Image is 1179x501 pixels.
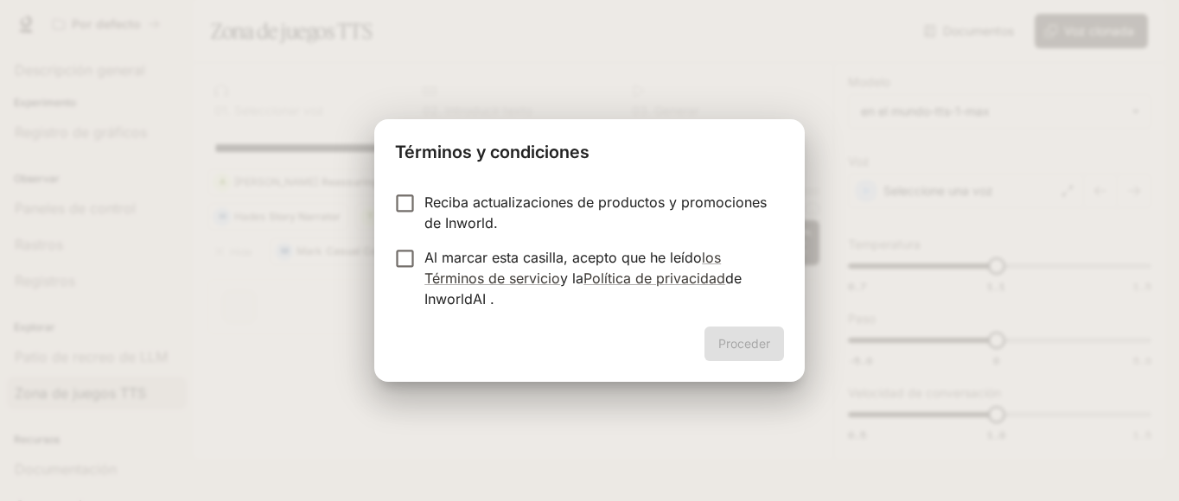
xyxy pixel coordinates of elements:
font: Al marcar esta casilla, acepto que he leído [424,249,702,266]
a: Política de privacidad [583,270,725,287]
font: y la [560,270,583,287]
font: Reciba actualizaciones de productos y promociones de Inworld. [424,193,767,231]
font: Términos y condiciones [395,142,589,162]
